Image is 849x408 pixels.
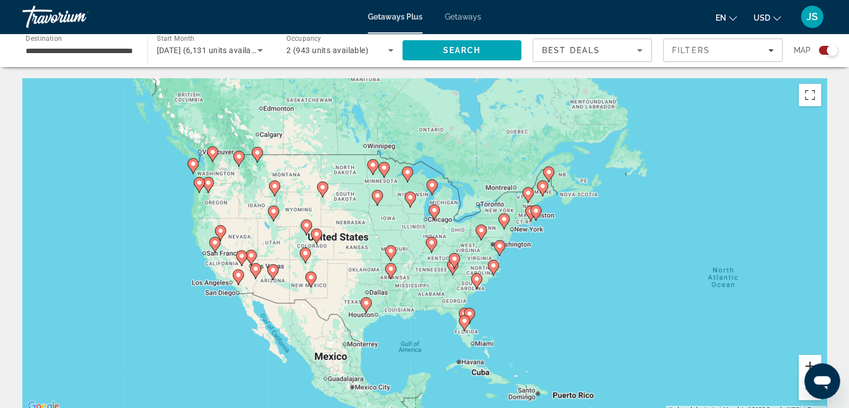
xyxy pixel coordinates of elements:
span: [DATE] (6,131 units available) [157,46,265,55]
button: Change currency [754,10,781,26]
span: Map [794,42,810,58]
button: Filters [663,39,783,62]
span: en [716,13,726,22]
a: Getaways Plus [368,12,423,21]
a: Travorium [22,2,134,31]
span: Start Month [157,35,194,42]
span: Search [443,46,481,55]
iframe: Button to launch messaging window [804,363,840,399]
span: Occupancy [286,35,322,42]
span: USD [754,13,770,22]
a: Getaways [445,12,481,21]
button: Zoom out [799,378,821,400]
span: JS [807,11,818,22]
span: 2 (943 units available) [286,46,368,55]
button: Zoom in [799,355,821,377]
button: User Menu [798,5,827,29]
span: Filters [672,46,710,55]
button: Change language [716,10,737,26]
input: Select destination [26,44,133,58]
button: Toggle fullscreen view [799,84,821,106]
span: Destination [26,34,62,42]
mat-select: Sort by [542,44,642,57]
button: Search [402,40,522,60]
span: Best Deals [542,46,600,55]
